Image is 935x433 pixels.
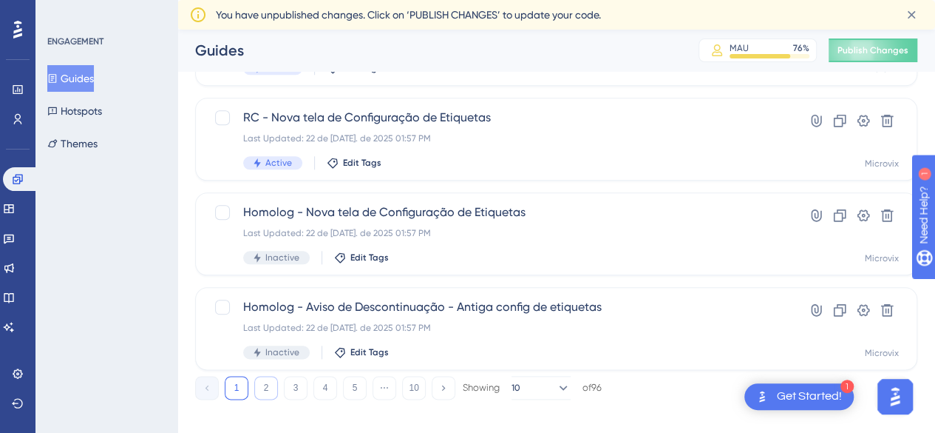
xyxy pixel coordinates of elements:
[343,376,367,400] button: 5
[343,157,381,169] span: Edit Tags
[243,322,751,334] div: Last Updated: 22 de [DATE]. de 2025 01:57 PM
[777,389,842,405] div: Get Started!
[463,381,500,395] div: Showing
[511,376,571,400] button: 10
[47,65,94,92] button: Guides
[334,346,389,358] button: Edit Tags
[840,380,854,393] div: 1
[265,252,299,264] span: Inactive
[865,252,899,264] div: Microvix
[865,158,899,169] div: Microvix
[793,42,809,54] div: 76 %
[47,130,98,157] button: Themes
[243,227,751,239] div: Last Updated: 22 de [DATE]. de 2025 01:57 PM
[402,376,426,400] button: 10
[243,204,751,221] span: Homolog - Nova tela de Configuração de Etiquetas
[35,4,92,21] span: Need Help?
[103,7,107,19] div: 1
[243,109,751,127] span: RC - Nova tela de Configuração de Etiquetas
[195,40,662,61] div: Guides
[753,388,771,406] img: launcher-image-alternative-text
[511,382,520,394] span: 10
[829,38,917,62] button: Publish Changes
[284,376,307,400] button: 3
[243,298,751,316] span: Homolog - Aviso de Descontinuação - Antiga config de etiquetas
[47,98,102,124] button: Hotspots
[254,376,278,400] button: 2
[334,252,389,264] button: Edit Tags
[47,36,103,47] div: ENGAGEMENT
[865,347,899,359] div: Microvix
[216,6,601,24] span: You have unpublished changes. Click on ‘PUBLISH CHANGES’ to update your code.
[225,376,248,400] button: 1
[265,157,292,169] span: Active
[327,157,381,169] button: Edit Tags
[265,346,299,358] span: Inactive
[837,44,908,56] span: Publish Changes
[313,376,337,400] button: 4
[744,383,854,410] div: Open Get Started! checklist, remaining modules: 1
[730,42,749,54] div: MAU
[350,252,389,264] span: Edit Tags
[350,346,389,358] span: Edit Tags
[373,376,396,400] button: ⋯
[873,375,917,419] iframe: UserGuiding AI Assistant Launcher
[243,132,751,144] div: Last Updated: 22 de [DATE]. de 2025 01:57 PM
[582,381,602,395] div: of 96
